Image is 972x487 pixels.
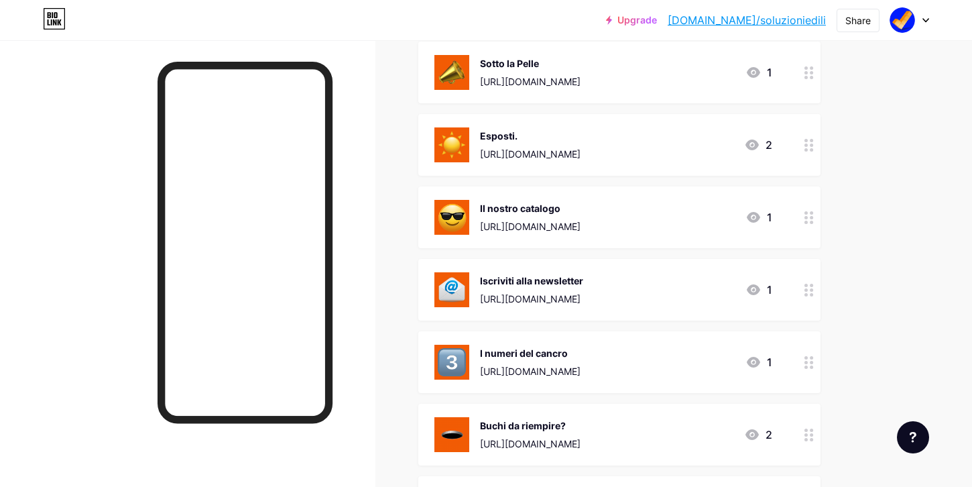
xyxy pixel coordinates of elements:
img: Sotto la Pelle [434,55,469,90]
div: [URL][DOMAIN_NAME] [480,292,583,306]
img: Iscriviti alla newsletter [434,272,469,307]
div: Sotto la Pelle [480,56,581,70]
div: [URL][DOMAIN_NAME] [480,364,581,378]
div: Share [845,13,871,28]
img: I numeri del cancro [434,345,469,380]
div: 1 [745,354,772,370]
div: [URL][DOMAIN_NAME] [480,147,581,161]
div: 1 [745,209,772,225]
img: Buchi da riempire? [434,417,469,452]
div: Il nostro catalogo [480,201,581,215]
div: 1 [745,64,772,80]
div: Iscriviti alla newsletter [480,274,583,288]
div: Esposti. [480,129,581,143]
div: I numeri del cancro [480,346,581,360]
img: Esposti. [434,127,469,162]
img: Il nostro catalogo [434,200,469,235]
a: [DOMAIN_NAME]/soluzioniedili [668,12,826,28]
div: [URL][DOMAIN_NAME] [480,219,581,233]
img: soluzioniedili [890,7,915,33]
div: [URL][DOMAIN_NAME] [480,74,581,89]
div: 2 [744,427,772,443]
div: Buchi da riempire? [480,419,581,433]
a: Upgrade [606,15,657,25]
div: [URL][DOMAIN_NAME] [480,437,581,451]
div: 1 [745,282,772,298]
div: 2 [744,137,772,153]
